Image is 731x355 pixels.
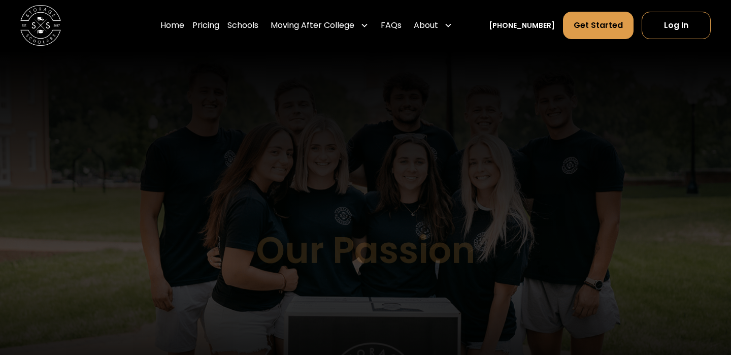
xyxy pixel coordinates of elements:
h1: Our Passion [256,230,476,270]
a: Schools [227,11,258,40]
div: Moving After College [267,11,373,40]
a: home [20,5,61,46]
div: About [410,11,456,40]
a: Log In [642,12,711,39]
a: Pricing [192,11,219,40]
div: About [414,19,438,31]
a: FAQs [381,11,402,40]
a: Get Started [563,12,634,39]
div: Moving After College [271,19,354,31]
a: Home [160,11,184,40]
img: Storage Scholars main logo [20,5,61,46]
a: [PHONE_NUMBER] [489,20,555,31]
